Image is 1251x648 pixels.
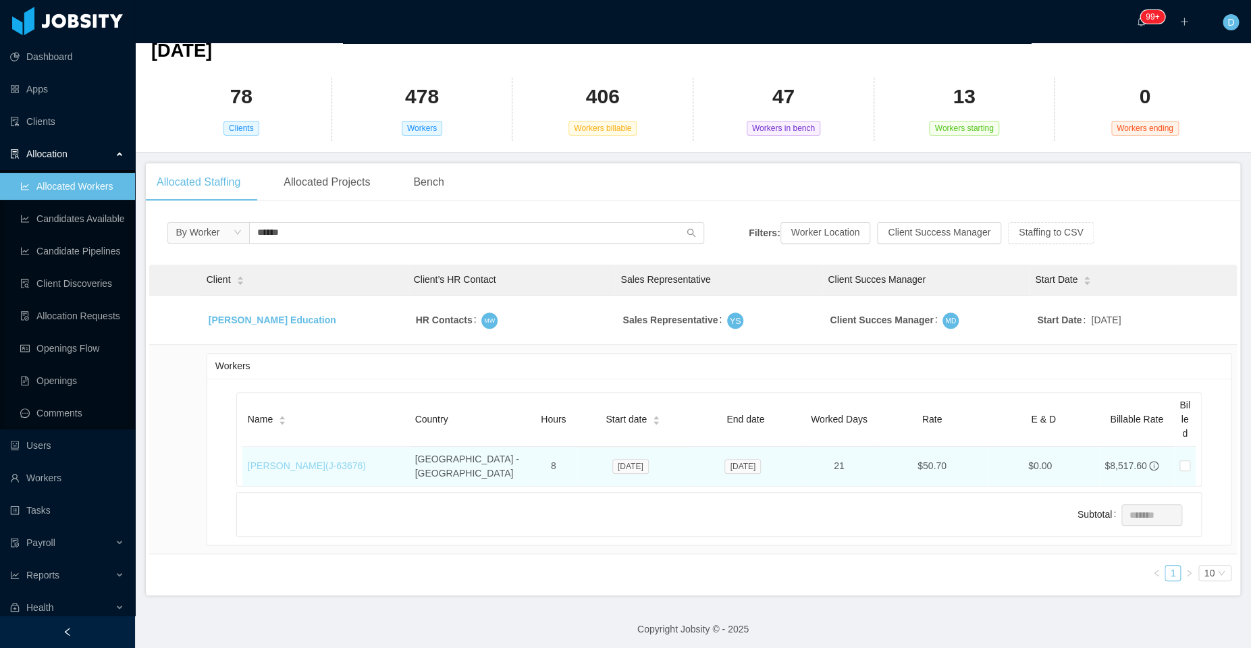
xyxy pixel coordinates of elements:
[10,603,20,612] i: icon: medicine-box
[248,460,366,471] a: [PERSON_NAME](J-63676)
[20,238,124,265] a: icon: line-chartCandidate Pipelines
[1149,461,1159,470] span: info-circle
[1028,460,1052,471] span: $0.00
[405,83,439,111] h2: 478
[402,163,454,201] div: Bench
[26,148,68,159] span: Allocation
[20,302,124,329] a: icon: file-doneAllocation Requests
[945,315,956,326] span: MD
[1122,505,1181,525] input: Subtotal
[1204,566,1215,580] div: 10
[26,570,59,580] span: Reports
[606,412,647,427] span: Start date
[236,279,244,283] i: icon: caret-down
[1227,14,1234,30] span: D
[10,538,20,547] i: icon: file-protect
[730,313,741,327] span: YS
[20,367,124,394] a: icon: file-textOpenings
[1136,17,1146,26] i: icon: bell
[278,414,286,423] div: Sort
[653,419,660,423] i: icon: caret-down
[146,163,251,201] div: Allocated Staffing
[248,412,273,427] span: Name
[416,315,473,325] strong: HR Contacts
[541,414,566,425] span: Hours
[415,414,448,425] span: Country
[687,228,696,238] i: icon: search
[1084,275,1091,279] i: icon: caret-up
[1084,279,1091,283] i: icon: caret-down
[1035,273,1077,287] span: Start Date
[1165,566,1180,580] a: 1
[20,335,124,362] a: icon: idcardOpenings Flow
[20,270,124,297] a: icon: file-searchClient Discoveries
[749,227,780,238] strong: Filters:
[230,83,252,111] h2: 78
[1083,274,1091,283] div: Sort
[1165,565,1181,581] li: 1
[20,400,124,427] a: icon: messageComments
[772,83,795,111] h2: 47
[20,205,124,232] a: icon: line-chartCandidates Available
[1104,459,1146,473] div: $8,517.60
[922,414,942,425] span: Rate
[652,414,660,423] div: Sort
[1181,565,1197,581] li: Next Page
[802,447,876,486] td: 21
[26,537,55,548] span: Payroll
[1031,414,1056,425] span: E & D
[1139,83,1150,111] h2: 0
[10,570,20,580] i: icon: line-chart
[1091,313,1121,327] span: [DATE]
[279,419,286,423] i: icon: caret-down
[151,40,212,61] span: [DATE]
[273,163,381,201] div: Allocated Projects
[1077,509,1121,520] label: Subtotal
[10,432,124,459] a: icon: robotUsers
[10,43,124,70] a: icon: pie-chartDashboard
[726,414,764,425] span: End date
[830,315,933,325] strong: Client Succes Manager
[724,459,761,474] span: [DATE]
[215,354,1223,379] div: Workers
[929,121,999,136] span: Workers starting
[953,83,975,111] h2: 13
[1110,414,1163,425] span: Billable Rate
[1111,121,1179,136] span: Workers ending
[10,76,124,103] a: icon: appstoreApps
[402,121,442,136] span: Workers
[207,273,231,287] span: Client
[176,222,219,242] div: By Worker
[20,173,124,200] a: icon: line-chartAllocated Workers
[234,228,242,238] i: icon: down
[223,121,259,136] span: Clients
[10,149,20,159] i: icon: solution
[1179,400,1190,439] span: Billed
[877,222,1001,244] button: Client Success Manager
[1179,17,1189,26] i: icon: plus
[811,414,868,425] span: Worked Days
[1008,222,1094,244] button: Staffing to CSV
[279,414,286,418] i: icon: caret-up
[410,447,531,486] td: [GEOGRAPHIC_DATA] - [GEOGRAPHIC_DATA]
[612,459,649,474] span: [DATE]
[26,602,53,613] span: Health
[747,121,820,136] span: Workers in bench
[236,275,244,279] i: icon: caret-up
[620,274,710,285] span: Sales Representative
[876,447,988,486] td: $50.70
[414,274,496,285] span: Client’s HR Contact
[1148,565,1165,581] li: Previous Page
[484,315,495,325] span: MW
[1217,569,1225,578] i: icon: down
[236,274,244,283] div: Sort
[10,108,124,135] a: icon: auditClients
[10,497,124,524] a: icon: profileTasks
[568,121,637,136] span: Workers billable
[10,464,124,491] a: icon: userWorkers
[1185,569,1193,577] i: icon: right
[653,414,660,418] i: icon: caret-up
[1140,10,1165,24] sup: 332
[828,274,926,285] span: Client Succes Manager
[622,315,718,325] strong: Sales Representative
